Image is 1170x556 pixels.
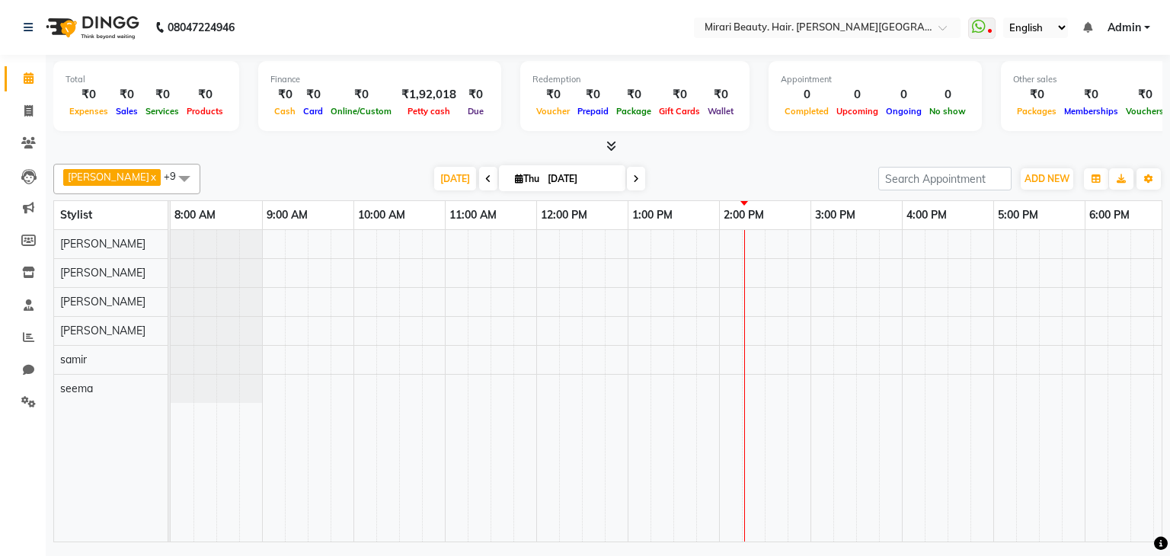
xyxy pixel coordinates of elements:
span: Products [183,106,227,117]
div: ₹0 [66,86,112,104]
span: Memberships [1060,106,1122,117]
span: Upcoming [833,106,882,117]
span: Vouchers [1122,106,1168,117]
span: [PERSON_NAME] [60,266,145,280]
a: 9:00 AM [263,204,312,226]
span: Sales [112,106,142,117]
span: Stylist [60,208,92,222]
span: No show [925,106,970,117]
a: 2:00 PM [720,204,768,226]
span: Prepaid [574,106,612,117]
span: seema [60,382,93,395]
span: Gift Cards [655,106,704,117]
span: Package [612,106,655,117]
a: 4:00 PM [903,204,951,226]
span: Due [464,106,487,117]
input: Search Appointment [878,167,1012,190]
span: samir [60,353,87,366]
div: ₹0 [1122,86,1168,104]
div: ₹0 [655,86,704,104]
a: 10:00 AM [354,204,409,226]
div: Total [66,73,227,86]
span: [PERSON_NAME] [68,171,149,183]
div: ₹0 [612,86,655,104]
a: 6:00 PM [1085,204,1133,226]
div: 0 [882,86,925,104]
div: ₹0 [1060,86,1122,104]
a: 1:00 PM [628,204,676,226]
button: ADD NEW [1021,168,1073,190]
div: 0 [781,86,833,104]
span: Wallet [704,106,737,117]
span: Completed [781,106,833,117]
div: ₹0 [704,86,737,104]
span: Petty cash [404,106,454,117]
span: ADD NEW [1025,173,1069,184]
a: 12:00 PM [537,204,591,226]
a: 5:00 PM [994,204,1042,226]
div: Redemption [532,73,737,86]
span: Voucher [532,106,574,117]
div: Finance [270,73,489,86]
div: ₹0 [112,86,142,104]
div: ₹0 [1013,86,1060,104]
span: [PERSON_NAME] [60,237,145,251]
div: Appointment [781,73,970,86]
span: Thu [511,173,543,184]
span: [DATE] [434,167,476,190]
div: ₹0 [183,86,227,104]
div: ₹0 [327,86,395,104]
div: ₹0 [270,86,299,104]
span: Admin [1108,20,1141,36]
span: +9 [164,170,187,182]
div: ₹0 [532,86,574,104]
a: x [149,171,156,183]
span: Expenses [66,106,112,117]
b: 08047224946 [168,6,235,49]
div: ₹0 [299,86,327,104]
div: ₹0 [462,86,489,104]
span: Ongoing [882,106,925,117]
div: ₹0 [142,86,183,104]
a: 11:00 AM [446,204,500,226]
img: logo [39,6,143,49]
span: Online/Custom [327,106,395,117]
a: 3:00 PM [811,204,859,226]
span: [PERSON_NAME] [60,324,145,337]
div: 0 [925,86,970,104]
span: Cash [270,106,299,117]
div: ₹0 [574,86,612,104]
div: 0 [833,86,882,104]
span: Packages [1013,106,1060,117]
span: Card [299,106,327,117]
span: Services [142,106,183,117]
span: [PERSON_NAME] [60,295,145,308]
input: 2025-09-04 [543,168,619,190]
div: ₹1,92,018 [395,86,462,104]
a: 8:00 AM [171,204,219,226]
